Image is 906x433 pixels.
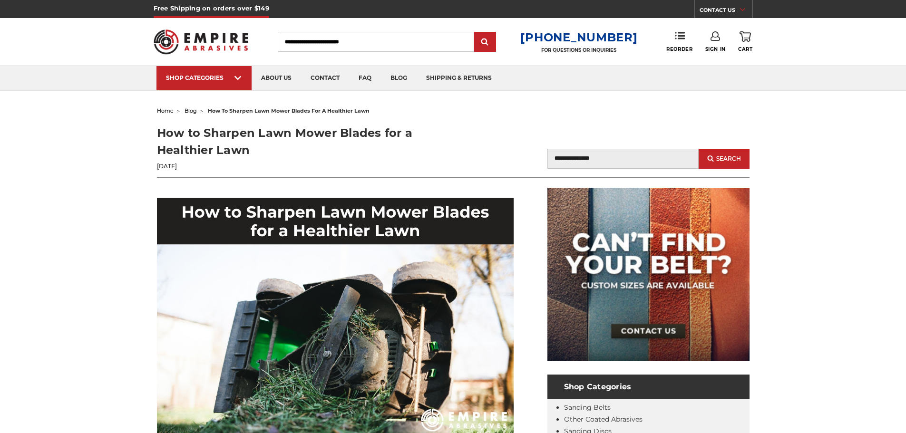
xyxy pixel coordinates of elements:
[666,46,692,52] span: Reorder
[666,31,692,52] a: Reorder
[564,403,611,412] a: Sanding Belts
[349,66,381,90] a: faq
[154,23,249,60] img: Empire Abrasives
[738,46,752,52] span: Cart
[166,74,242,81] div: SHOP CATEGORIES
[185,107,197,114] a: blog
[738,31,752,52] a: Cart
[520,47,637,53] p: FOR QUESTIONS OR INQUIRIES
[520,30,637,44] a: [PHONE_NUMBER]
[381,66,417,90] a: blog
[547,375,750,399] h4: Shop Categories
[716,155,741,162] span: Search
[301,66,349,90] a: contact
[700,5,752,18] a: CONTACT US
[157,125,453,159] h1: How to Sharpen Lawn Mower Blades for a Healthier Lawn
[252,66,301,90] a: about us
[157,162,453,171] p: [DATE]
[547,188,750,361] img: promo banner for custom belts.
[705,46,726,52] span: Sign In
[157,107,174,114] a: home
[699,149,749,169] button: Search
[208,107,370,114] span: how to sharpen lawn mower blades for a healthier lawn
[476,33,495,52] input: Submit
[417,66,501,90] a: shipping & returns
[564,415,643,423] a: Other Coated Abrasives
